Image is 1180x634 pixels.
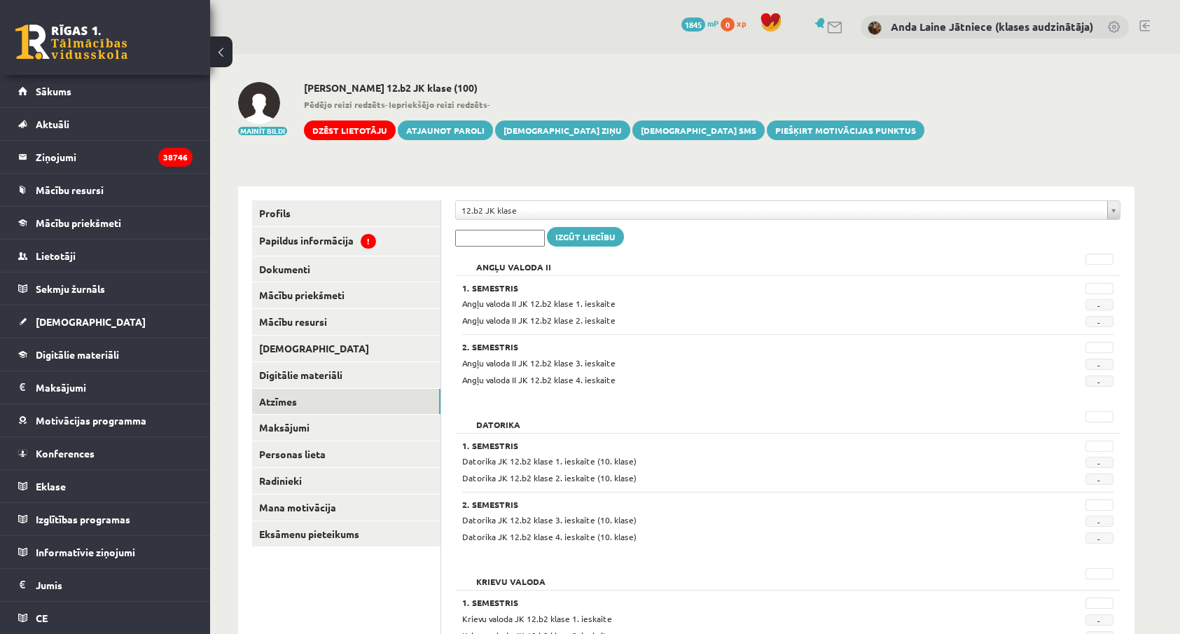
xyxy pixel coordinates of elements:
[238,82,280,124] img: Harijs Ķelpiņš
[767,120,924,140] a: Piešķirt motivācijas punktus
[681,18,719,29] a: 1845 mP
[36,612,48,624] span: CE
[462,531,637,542] span: Datorika JK 12.b2 klase 4. ieskaite (10. klase)
[456,201,1120,219] a: 12.b2 JK klase
[891,20,1093,34] a: Anda Laine Jātniece (klases audzinātāja)
[252,336,440,361] a: [DEMOGRAPHIC_DATA]
[18,536,193,568] a: Informatīvie ziņojumi
[36,480,66,492] span: Eklase
[462,472,637,483] span: Datorika JK 12.b2 klase 2. ieskaite (10. klase)
[304,82,924,94] h2: [PERSON_NAME] 12.b2 JK klase (100)
[158,148,193,167] i: 38746
[462,342,1001,352] h3: 2. Semestris
[304,98,924,111] span: - -
[721,18,735,32] span: 0
[36,118,69,130] span: Aktuāli
[18,602,193,634] a: CE
[36,249,76,262] span: Lietotāji
[252,415,440,441] a: Maksājumi
[18,404,193,436] a: Motivācijas programma
[36,282,105,295] span: Sekmju žurnāls
[1085,474,1113,485] span: -
[252,282,440,308] a: Mācību priekšmeti
[252,495,440,521] a: Mana motivācija
[389,99,487,110] b: Iepriekšējo reizi redzēts
[462,613,612,624] span: Krievu valoda JK 12.b2 klase 1. ieskaite
[18,305,193,338] a: [DEMOGRAPHIC_DATA]
[462,315,616,326] span: Angļu valoda II JK 12.b2 klase 2. ieskaite
[18,437,193,469] a: Konferences
[252,256,440,282] a: Dokumenti
[252,362,440,388] a: Digitālie materiāli
[18,174,193,206] a: Mācību resursi
[707,18,719,29] span: mP
[462,514,637,525] span: Datorika JK 12.b2 klase 3. ieskaite (10. klase)
[36,447,95,460] span: Konferences
[36,546,135,558] span: Informatīvie ziņojumi
[737,18,746,29] span: xp
[462,298,616,309] span: Angļu valoda II JK 12.b2 klase 1. ieskaite
[18,273,193,305] a: Sekmju žurnāls
[462,455,637,467] span: Datorika JK 12.b2 klase 1. ieskaite (10. klase)
[252,200,440,226] a: Profils
[461,201,1102,219] span: 12.b2 JK klase
[1085,457,1113,468] span: -
[462,357,616,368] span: Angļu valoda II JK 12.b2 klase 3. ieskaite
[36,371,193,404] legend: Maksājumi
[36,85,71,97] span: Sākums
[36,579,62,591] span: Jumis
[252,389,440,415] a: Atzīmes
[18,108,193,140] a: Aktuāli
[18,141,193,173] a: Ziņojumi38746
[1085,359,1113,370] span: -
[36,348,119,361] span: Digitālie materiāli
[398,120,493,140] a: Atjaunot paroli
[18,569,193,601] a: Jumis
[1085,299,1113,310] span: -
[36,414,146,427] span: Motivācijas programma
[36,315,146,328] span: [DEMOGRAPHIC_DATA]
[238,127,287,135] button: Mainīt bildi
[495,120,630,140] a: [DEMOGRAPHIC_DATA] ziņu
[462,283,1001,293] h3: 1. Semestris
[36,513,130,525] span: Izglītības programas
[1085,532,1113,544] span: -
[462,568,560,582] h2: Krievu valoda
[252,441,440,467] a: Personas lieta
[547,227,624,247] a: Izgūt liecību
[36,141,193,173] legend: Ziņojumi
[632,120,765,140] a: [DEMOGRAPHIC_DATA] SMS
[304,120,396,140] a: Dzēst lietotāju
[18,371,193,404] a: Maksājumi
[1085,516,1113,527] span: -
[361,234,376,249] span: !
[252,309,440,335] a: Mācību resursi
[1085,375,1113,387] span: -
[462,598,1001,607] h3: 1. Semestris
[252,521,440,547] a: Eksāmenu pieteikums
[462,411,534,425] h2: Datorika
[36,184,104,196] span: Mācību resursi
[462,499,1001,509] h3: 2. Semestris
[36,216,121,229] span: Mācību priekšmeti
[18,470,193,502] a: Eklase
[462,441,1001,450] h3: 1. Semestris
[1085,316,1113,327] span: -
[18,503,193,535] a: Izglītības programas
[304,99,385,110] b: Pēdējo reizi redzēts
[15,25,127,60] a: Rīgas 1. Tālmācības vidusskola
[18,75,193,107] a: Sākums
[252,227,440,256] a: Papildus informācija!
[462,374,616,385] span: Angļu valoda II JK 12.b2 klase 4. ieskaite
[721,18,753,29] a: 0 xp
[252,468,440,494] a: Radinieki
[18,240,193,272] a: Lietotāji
[462,254,565,268] h2: Angļu valoda II
[1085,614,1113,626] span: -
[868,21,882,35] img: Anda Laine Jātniece (klases audzinātāja)
[18,207,193,239] a: Mācību priekšmeti
[18,338,193,371] a: Digitālie materiāli
[681,18,705,32] span: 1845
